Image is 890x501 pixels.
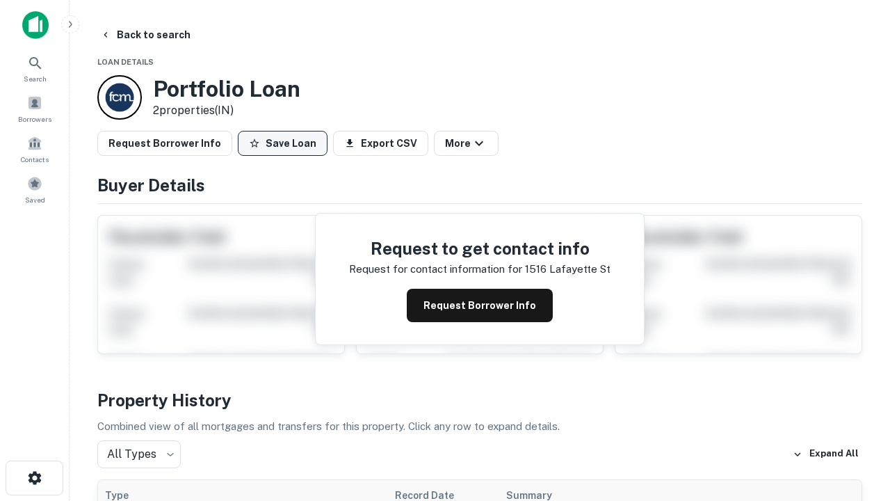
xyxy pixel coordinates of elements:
button: Back to search [95,22,196,47]
div: All Types [97,440,181,468]
a: Contacts [4,130,65,168]
span: Borrowers [18,113,51,125]
button: Expand All [789,444,862,465]
h3: Portfolio Loan [153,76,300,102]
p: Request for contact information for [349,261,522,278]
p: Combined view of all mortgages and transfers for this property. Click any row to expand details. [97,418,862,435]
p: 2 properties (IN) [153,102,300,119]
img: capitalize-icon.png [22,11,49,39]
h4: Buyer Details [97,173,862,198]
button: Request Borrower Info [97,131,232,156]
button: Export CSV [333,131,428,156]
button: More [434,131,499,156]
span: Saved [25,194,45,205]
h4: Request to get contact info [349,236,610,261]
span: Search [24,73,47,84]
button: Save Loan [238,131,327,156]
iframe: Chat Widget [820,390,890,456]
p: 1516 lafayette st [525,261,610,278]
button: Request Borrower Info [407,289,553,322]
h4: Property History [97,388,862,413]
a: Saved [4,170,65,208]
span: Contacts [21,154,49,165]
a: Borrowers [4,90,65,127]
span: Loan Details [97,58,154,66]
a: Search [4,49,65,87]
